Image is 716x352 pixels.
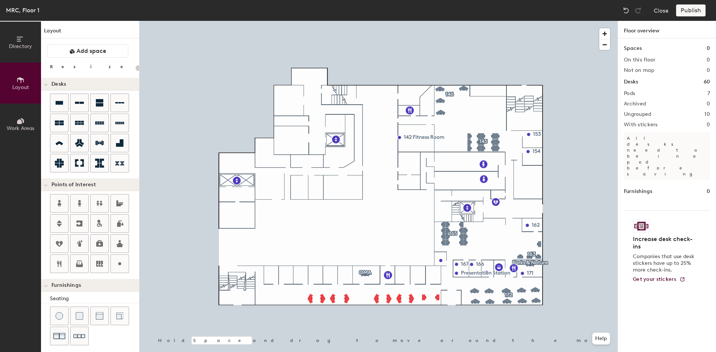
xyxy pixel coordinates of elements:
button: Couch (middle) [90,307,109,325]
span: Add space [76,47,106,55]
h2: Not on map [624,67,654,73]
h4: Increase desk check-ins [633,235,697,250]
span: Furnishings [51,282,81,288]
p: Companies that use desk stickers have up to 25% more check-ins. [633,253,697,273]
span: Points of Interest [51,182,96,188]
h2: 7 [707,91,710,96]
button: Couch (x3) [70,327,89,345]
h2: 0 [707,101,710,107]
button: Stool [50,307,69,325]
button: Add space [47,44,128,58]
a: Get your stickers [633,276,685,283]
div: Resize [50,64,132,70]
h2: 0 [707,67,710,73]
h2: Archived [624,101,646,107]
h2: 0 [707,122,710,128]
div: Seating [50,295,139,303]
h2: 0 [707,57,710,63]
img: Couch (x3) [73,330,85,342]
span: Directory [9,43,32,50]
span: Desks [51,81,66,87]
h1: 0 [707,44,710,53]
img: Redo [634,7,642,14]
h1: Floor overview [618,21,716,38]
h2: On this floor [624,57,656,63]
img: Sticker logo [633,220,650,232]
h2: Ungrouped [624,111,651,117]
span: Get your stickers [633,276,676,282]
h1: 60 [704,78,710,86]
button: Couch (x2) [50,327,69,345]
img: Undo [622,7,630,14]
img: Stool [56,312,63,320]
div: MRC, Floor 1 [6,6,40,15]
h2: Pods [624,91,635,96]
button: Close [654,4,669,16]
span: Work Areas [7,125,34,131]
h1: Layout [41,27,139,38]
button: Couch (corner) [110,307,129,325]
p: All desks need to be in a pod before saving [624,132,710,180]
h2: With stickers [624,122,658,128]
button: Cushion [70,307,89,325]
button: Help [592,333,610,345]
span: Layout [12,84,29,91]
h1: Furnishings [624,187,652,196]
img: Couch (middle) [96,312,103,320]
h1: Spaces [624,44,642,53]
img: Couch (x2) [53,330,65,342]
img: Couch (corner) [116,312,123,320]
h2: 10 [704,111,710,117]
img: Cushion [76,312,83,320]
h1: 0 [707,187,710,196]
h1: Desks [624,78,638,86]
